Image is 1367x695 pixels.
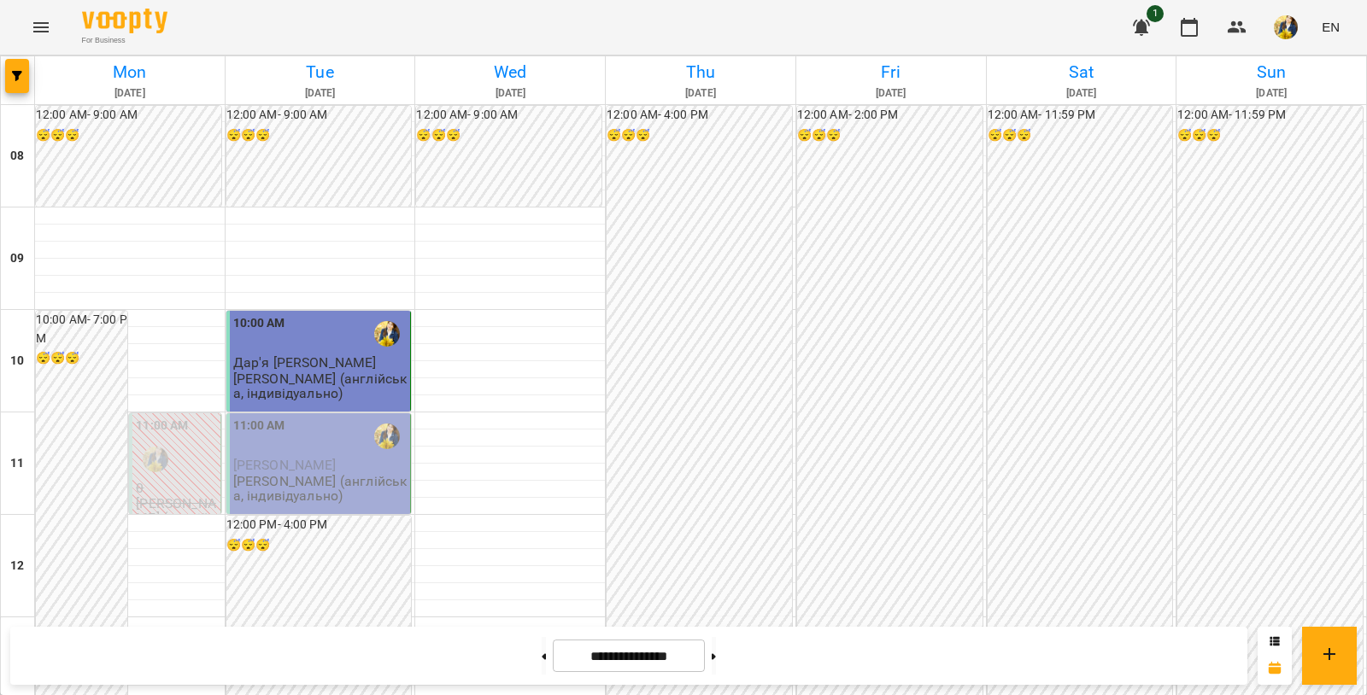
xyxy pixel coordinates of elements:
label: 10:00 AM [233,314,285,333]
span: EN [1322,18,1340,36]
h6: 😴😴😴 [797,126,983,145]
h6: 12:00 AM - 9:00 AM [416,106,601,125]
span: For Business [82,35,167,46]
h6: 12 [10,557,24,575]
h6: 11 [10,454,24,473]
p: [PERSON_NAME] (англійська, індивідуально) [233,474,408,504]
h6: 10 [10,352,24,371]
h6: 😴😴😴 [36,126,221,145]
h6: [DATE] [228,85,413,102]
h6: 😴😴😴 [607,126,792,145]
h6: 😴😴😴 [988,126,1173,145]
h6: 09 [10,249,24,268]
h6: [DATE] [989,85,1174,102]
img: Лілія Савинська (а) [374,423,400,449]
h6: 😴😴😴 [36,349,127,368]
p: [PERSON_NAME] (англійська, індивідуально) [233,371,408,401]
h6: 12:00 AM - 4:00 PM [607,106,792,125]
img: Лілія Савинська (а) [374,321,400,347]
h6: 😴😴😴 [226,126,412,145]
label: 11:00 AM [136,417,188,435]
p: 0 [136,481,216,495]
span: [PERSON_NAME] [233,457,337,473]
button: EN [1315,11,1346,43]
h6: Fri [799,59,983,85]
p: [PERSON_NAME] (англійська, індивідуально) [136,496,216,555]
h6: Tue [228,59,413,85]
img: edf558cdab4eea865065d2180bd167c9.jpg [1274,15,1298,39]
h6: 12:00 AM - 11:59 PM [1177,106,1363,125]
h6: Sat [989,59,1174,85]
h6: 10:00 AM - 7:00 PM [36,311,127,347]
h6: 12:00 AM - 9:00 AM [36,106,221,125]
h6: Thu [608,59,793,85]
h6: 08 [10,147,24,166]
h6: 12:00 AM - 11:59 PM [988,106,1173,125]
h6: [DATE] [418,85,602,102]
h6: [DATE] [799,85,983,102]
h6: Wed [418,59,602,85]
img: Voopty Logo [82,9,167,33]
label: 11:00 AM [233,417,285,435]
h6: [DATE] [1179,85,1364,102]
h6: Sun [1179,59,1364,85]
h6: 😴😴😴 [1177,126,1363,145]
span: 1 [1147,5,1164,22]
button: Menu [21,7,62,48]
h6: 12:00 PM - 4:00 PM [226,516,412,534]
h6: [DATE] [608,85,793,102]
span: Дар'я [PERSON_NAME] [233,354,377,371]
h6: Mon [38,59,222,85]
h6: 😴😴😴 [226,536,412,555]
h6: 😴😴😴 [416,126,601,145]
h6: [DATE] [38,85,222,102]
img: Лілія Савинська (а) [143,447,168,472]
h6: 12:00 AM - 9:00 AM [226,106,412,125]
h6: 12:00 AM - 2:00 PM [797,106,983,125]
